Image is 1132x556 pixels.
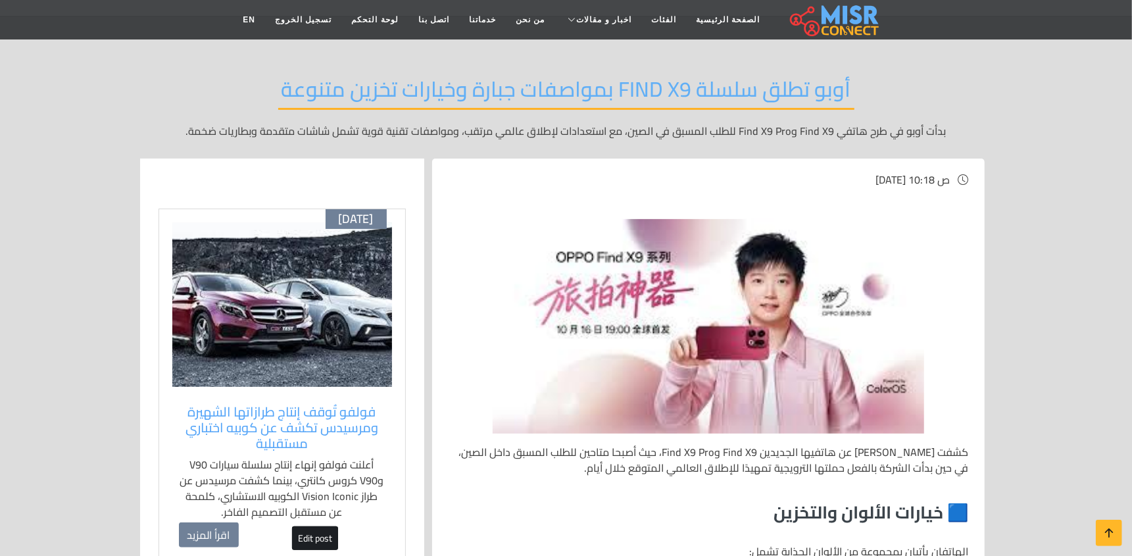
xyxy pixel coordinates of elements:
[790,3,878,36] img: main.misr_connect
[506,7,554,32] a: من نحن
[278,76,854,110] h2: أوبو تطلق سلسلة Find X9 بمواصفات جبارة وخيارات تخزين متنوعة
[576,14,631,26] span: اخبار و مقالات
[172,222,392,387] img: طراز مرسيدس Vision Iconic كوبيه الاختباري بجانب سيارة فولفو V90
[179,457,385,520] p: أعلنت فولفو إنهاء إنتاج سلسلة سيارات V90 وV90 كروس كانتري، بينما كشفت مرسيدس عن طراز Vision Iconi...
[554,7,641,32] a: اخبار و مقالات
[341,7,408,32] a: لوحة التحكم
[179,404,385,451] a: فولفو تُوقف إنتاج طرازاتها الشهيرة ومرسيدس تكشف عن كوبيه اختباري مستقبلية
[686,7,770,32] a: الصفحة الرئيسية
[179,522,239,547] a: اقرأ المزيد
[493,219,924,434] img: هاتف أوبو Find X9 الجديد بألوان متعددة ومواصفات متقدمة
[339,212,374,226] span: [DATE]
[448,502,969,522] h3: 🟦 خيارات الألوان والتخزين
[459,7,506,32] a: خدماتنا
[641,7,686,32] a: الفئات
[292,526,338,550] a: Edit post
[148,123,985,139] p: بدأت أوبو في طرح هاتفي Find X9 وFind X9 Pro للطلب المسبق في الصين، مع استعدادات لإطلاق عالمي مرتق...
[265,7,341,32] a: تسجيل الخروج
[876,170,950,190] span: [DATE] 10:18 ص
[448,444,969,476] p: كشفت [PERSON_NAME] عن هاتفيها الجديدين Find X9 وFind X9 Pro، حيث أصبحا متاحين للطلب المسبق داخل ا...
[233,7,265,32] a: EN
[408,7,459,32] a: اتصل بنا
